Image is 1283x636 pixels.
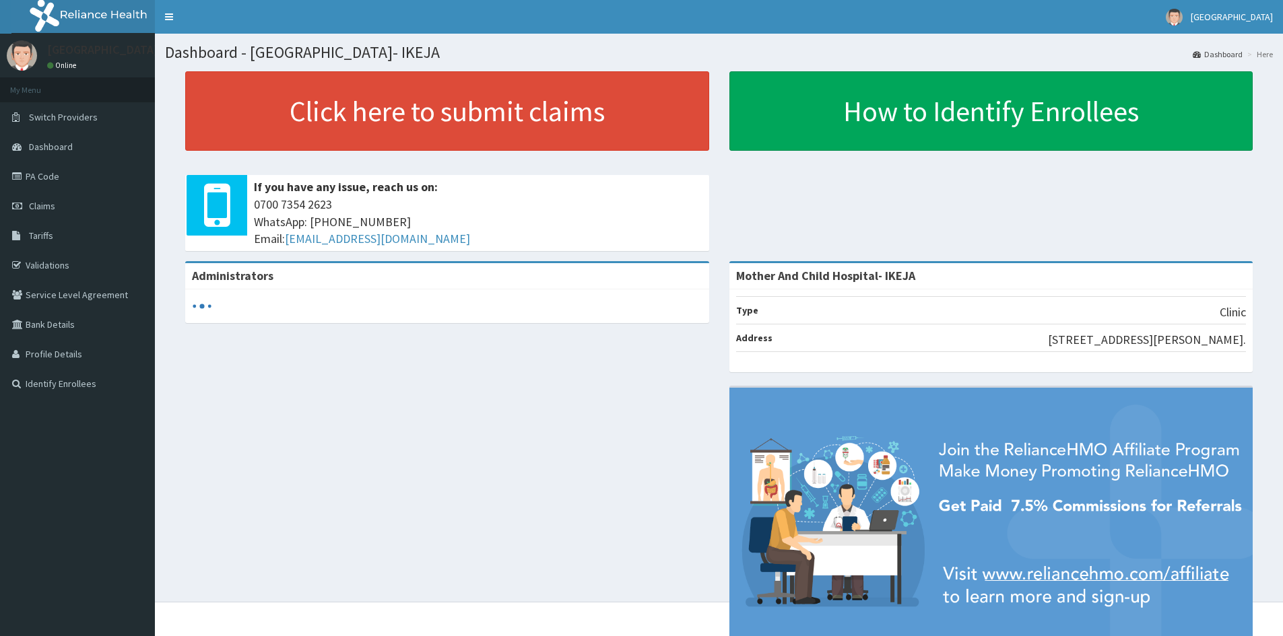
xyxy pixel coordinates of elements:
[185,71,709,151] a: Click here to submit claims
[29,200,55,212] span: Claims
[29,111,98,123] span: Switch Providers
[1191,11,1273,23] span: [GEOGRAPHIC_DATA]
[29,229,53,242] span: Tariffs
[1048,331,1246,349] p: [STREET_ADDRESS][PERSON_NAME].
[729,71,1253,151] a: How to Identify Enrollees
[47,61,79,70] a: Online
[165,44,1273,61] h1: Dashboard - [GEOGRAPHIC_DATA]- IKEJA
[254,196,702,248] span: 0700 7354 2623 WhatsApp: [PHONE_NUMBER] Email:
[7,40,37,71] img: User Image
[29,141,73,153] span: Dashboard
[1220,304,1246,321] p: Clinic
[1244,48,1273,60] li: Here
[1166,9,1183,26] img: User Image
[736,304,758,316] b: Type
[47,44,158,56] p: [GEOGRAPHIC_DATA]
[192,296,212,316] svg: audio-loading
[254,179,438,195] b: If you have any issue, reach us on:
[285,231,470,246] a: [EMAIL_ADDRESS][DOMAIN_NAME]
[736,268,915,283] strong: Mother And Child Hospital- IKEJA
[1193,48,1243,60] a: Dashboard
[192,268,273,283] b: Administrators
[736,332,772,344] b: Address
